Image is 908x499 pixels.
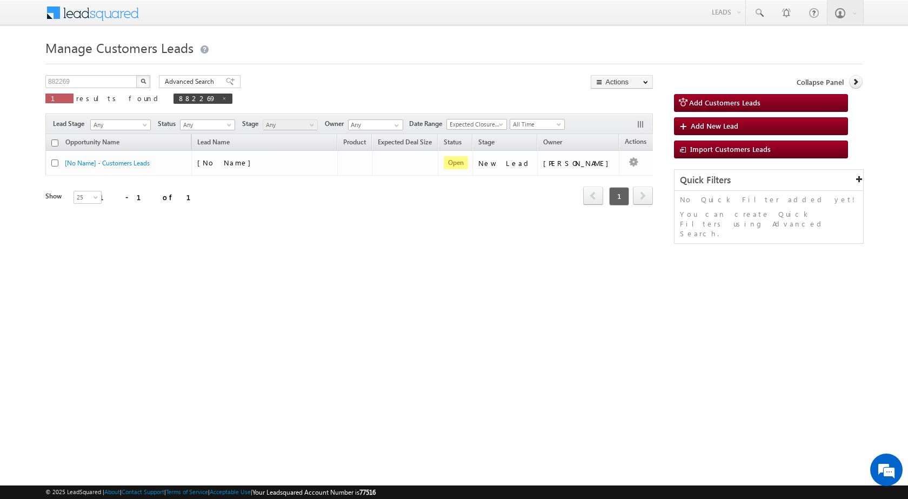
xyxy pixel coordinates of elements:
[583,188,603,205] a: prev
[675,170,863,191] div: Quick Filters
[210,488,251,495] a: Acceptable Use
[619,136,652,150] span: Actions
[438,136,467,150] a: Status
[689,98,760,107] span: Add Customers Leads
[122,488,164,495] a: Contact Support
[633,187,653,205] span: next
[74,192,103,202] span: 25
[181,120,232,130] span: Any
[343,138,366,146] span: Product
[609,187,629,205] span: 1
[510,119,562,129] span: All Time
[45,487,376,497] span: © 2025 LeadSquared | | | | |
[252,488,376,496] span: Your Leadsquared Account Number is
[65,138,119,146] span: Opportunity Name
[690,144,771,154] span: Import Customers Leads
[680,209,858,238] p: You can create Quick Filters using Advanced Search.
[74,191,102,204] a: 25
[197,158,256,167] span: [No Name]
[166,488,208,495] a: Terms of Service
[263,119,318,130] a: Any
[45,39,193,56] span: Manage Customers Leads
[680,195,858,204] p: No Quick Filter added yet!
[165,77,217,87] span: Advanced Search
[65,159,150,167] a: [No Name] - Customers Leads
[473,136,500,150] a: Stage
[141,78,146,84] img: Search
[583,187,603,205] span: prev
[633,188,653,205] a: next
[478,158,532,168] div: New Lead
[543,158,614,168] div: [PERSON_NAME]
[372,136,437,150] a: Expected Deal Size
[242,119,263,129] span: Stage
[348,119,403,130] input: Type to Search
[359,488,376,496] span: 77516
[325,119,348,129] span: Owner
[90,119,151,130] a: Any
[104,488,120,495] a: About
[263,120,315,130] span: Any
[53,119,89,129] span: Lead Stage
[591,75,653,89] button: Actions
[45,191,65,201] div: Show
[179,94,216,103] span: 882269
[409,119,446,129] span: Date Range
[444,156,468,169] span: Open
[51,94,68,103] span: 1
[691,121,738,130] span: Add New Lead
[389,120,402,131] a: Show All Items
[51,139,58,147] input: Check all records
[99,191,204,203] div: 1 - 1 of 1
[510,119,565,130] a: All Time
[446,119,507,130] a: Expected Closure Date
[478,138,495,146] span: Stage
[91,120,147,130] span: Any
[378,138,432,146] span: Expected Deal Size
[180,119,235,130] a: Any
[192,136,235,150] span: Lead Name
[76,94,162,103] span: results found
[447,119,503,129] span: Expected Closure Date
[797,77,844,87] span: Collapse Panel
[60,136,125,150] a: Opportunity Name
[158,119,180,129] span: Status
[543,138,562,146] span: Owner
